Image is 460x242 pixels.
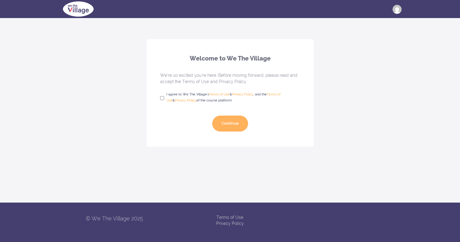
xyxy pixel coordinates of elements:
a: Teachable's privacy policy [175,98,196,102]
h1: Welcome to We The Village [160,54,300,69]
span: I agree to We The Village's & , and the & of the course platform. [166,92,300,104]
button: Continue [212,116,248,132]
img: toni@myrecovery.org.nz [393,5,402,14]
a: Teachable's terms of use [166,92,281,102]
a: We The Village terms of use [209,92,230,96]
a: We The Village privacy policy [232,92,253,96]
p: We’re so excited you’re here. Before moving forward, please read and accept the Terms of Use and ... [160,72,300,88]
input: I agree to We The Village'sWe The Village terms of use&We The Village privacy policy, and theTeac... [160,93,164,104]
p: © We The Village 2025 [57,214,172,223]
a: Terms of Use [216,215,243,220]
a: Privacy Policy [216,221,244,226]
